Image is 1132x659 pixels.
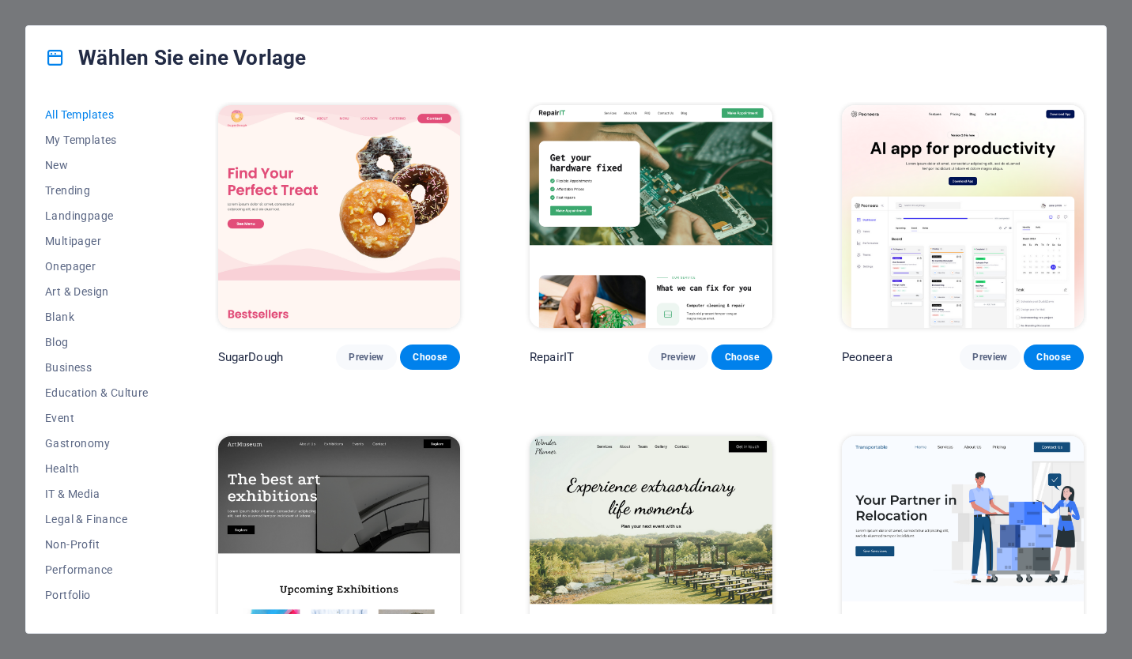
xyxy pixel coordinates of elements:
[45,203,149,228] button: Landingpage
[45,582,149,608] button: Portfolio
[45,513,149,525] span: Legal & Finance
[349,351,383,363] span: Preview
[45,336,149,348] span: Blog
[45,437,149,450] span: Gastronomy
[45,184,149,197] span: Trending
[45,159,149,171] span: New
[45,380,149,405] button: Education & Culture
[413,351,447,363] span: Choose
[45,532,149,557] button: Non-Profit
[724,351,759,363] span: Choose
[45,563,149,576] span: Performance
[45,134,149,146] span: My Templates
[45,279,149,304] button: Art & Design
[648,345,708,370] button: Preview
[45,285,149,298] span: Art & Design
[530,436,772,659] img: Wonder Planner
[45,412,149,424] span: Event
[45,361,149,374] span: Business
[45,153,149,178] button: New
[78,45,306,70] font: Wählen Sie eine Vorlage
[45,127,149,153] button: My Templates
[45,102,149,127] button: All Templates
[45,481,149,506] button: IT & Media
[45,589,149,601] span: Portfolio
[711,345,772,370] button: Choose
[45,209,149,222] span: Landingpage
[45,329,149,355] button: Blog
[45,108,149,121] span: All Templates
[530,105,772,328] img: RepairIT
[45,431,149,456] button: Gastronomy
[45,506,149,532] button: Legal & Finance
[45,462,149,475] span: Health
[45,488,149,500] span: IT & Media
[45,304,149,329] button: Blank
[45,608,149,633] button: Services
[45,178,149,203] button: Trending
[45,355,149,380] button: Business
[45,235,149,247] span: Multipager
[218,349,283,365] p: SugarDough
[45,311,149,323] span: Blank
[661,351,696,363] span: Preview
[45,557,149,582] button: Performance
[45,456,149,481] button: Health
[218,105,460,328] img: SugarDough
[45,538,149,551] span: Non-Profit
[842,105,1084,328] img: Peoneera
[400,345,460,370] button: Choose
[45,386,149,399] span: Education & Culture
[336,345,396,370] button: Preview
[45,260,149,273] span: Onepager
[530,349,574,365] p: RepairIT
[45,254,149,279] button: Onepager
[45,405,149,431] button: Event
[45,228,149,254] button: Multipager
[218,436,460,659] img: Art Museum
